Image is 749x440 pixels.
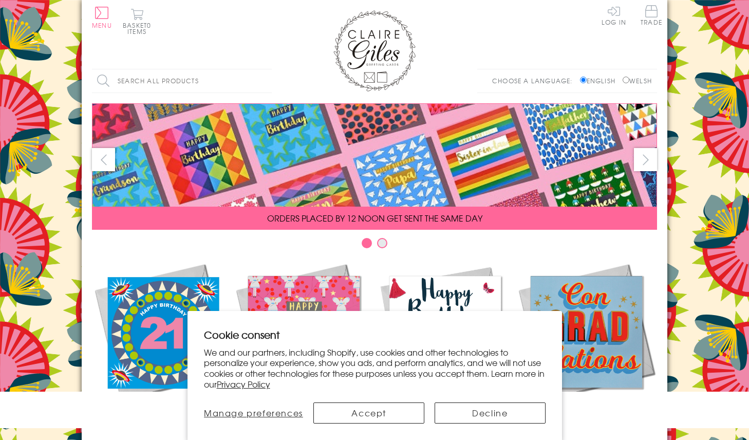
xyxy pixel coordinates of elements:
h2: Cookie consent [204,327,546,342]
input: Search [261,69,272,93]
a: Birthdays [374,261,516,423]
a: Trade [641,5,662,27]
img: Claire Giles Greetings Cards [333,10,416,91]
button: Basket0 items [123,8,151,34]
a: Christmas [233,261,374,423]
button: Accept [313,402,424,424]
span: Menu [92,21,112,30]
div: Carousel Pagination [92,237,657,253]
button: Manage preferences [204,402,304,424]
label: Welsh [623,76,652,85]
input: English [580,77,587,83]
button: prev [92,148,115,171]
button: Carousel Page 1 (Current Slide) [362,238,372,248]
button: next [634,148,657,171]
span: Trade [641,5,662,25]
span: 0 items [127,21,151,36]
p: Choose a language: [492,76,578,85]
button: Carousel Page 2 [377,238,387,248]
input: Search all products [92,69,272,93]
a: Privacy Policy [217,378,270,390]
button: Menu [92,7,112,28]
span: ORDERS PLACED BY 12 NOON GET SENT THE SAME DAY [267,212,482,224]
label: English [580,76,621,85]
button: Decline [435,402,546,424]
span: Manage preferences [204,407,303,419]
a: Academic [516,261,657,423]
input: Welsh [623,77,629,83]
a: Log In [602,5,626,25]
p: We and our partners, including Shopify, use cookies and other technologies to personalize your ex... [204,347,546,390]
a: New Releases [92,261,233,423]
